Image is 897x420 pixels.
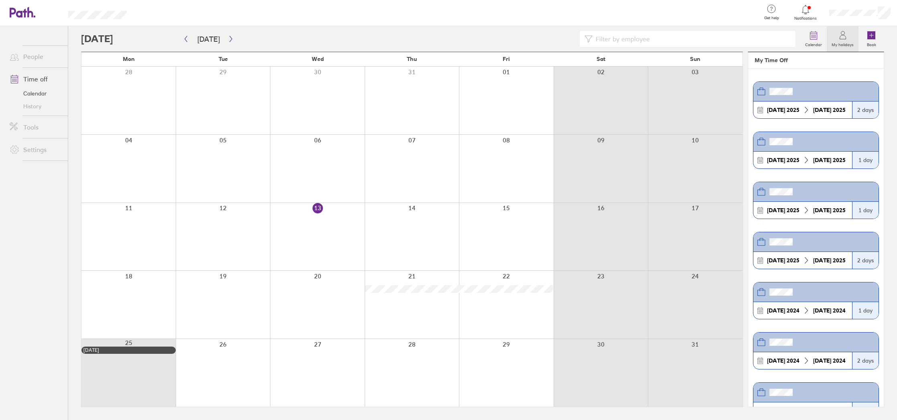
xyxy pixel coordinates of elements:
[767,307,785,314] strong: [DATE]
[3,87,68,100] a: Calendar
[764,157,803,163] div: 2025
[753,182,879,219] a: [DATE] 2025[DATE] 20251 day
[800,26,827,52] a: Calendar
[3,71,68,87] a: Time off
[852,352,879,369] div: 2 days
[800,40,827,47] label: Calendar
[593,31,791,47] input: Filter by employee
[407,56,417,62] span: Thu
[810,157,849,163] div: 2025
[793,4,819,21] a: Notifications
[813,156,831,164] strong: [DATE]
[753,232,879,269] a: [DATE] 2025[DATE] 20252 days
[810,357,849,364] div: 2024
[858,26,884,52] a: Book
[767,106,785,114] strong: [DATE]
[753,332,879,369] a: [DATE] 2024[DATE] 20242 days
[503,56,510,62] span: Fri
[767,207,785,214] strong: [DATE]
[813,207,831,214] strong: [DATE]
[123,56,135,62] span: Mon
[852,101,879,118] div: 2 days
[83,347,174,353] div: [DATE]
[690,56,700,62] span: Sun
[764,257,803,264] div: 2025
[597,56,605,62] span: Sat
[219,56,228,62] span: Tue
[767,156,785,164] strong: [DATE]
[759,16,785,20] span: Get help
[3,119,68,135] a: Tools
[852,402,879,419] div: 1 day
[753,132,879,169] a: [DATE] 2025[DATE] 20251 day
[813,357,831,364] strong: [DATE]
[852,202,879,219] div: 1 day
[852,302,879,319] div: 1 day
[191,32,226,46] button: [DATE]
[827,26,858,52] a: My holidays
[813,307,831,314] strong: [DATE]
[793,16,819,21] span: Notifications
[852,152,879,168] div: 1 day
[813,106,831,114] strong: [DATE]
[753,382,879,420] a: [DATE] 2024[DATE] 20241 day
[862,40,881,47] label: Book
[767,257,785,264] strong: [DATE]
[764,307,803,314] div: 2024
[810,207,849,213] div: 2025
[767,357,785,364] strong: [DATE]
[810,307,849,314] div: 2024
[3,100,68,113] a: History
[753,81,879,119] a: [DATE] 2025[DATE] 20252 days
[852,252,879,269] div: 2 days
[312,56,324,62] span: Wed
[827,40,858,47] label: My holidays
[3,49,68,65] a: People
[764,207,803,213] div: 2025
[764,357,803,364] div: 2024
[753,282,879,319] a: [DATE] 2024[DATE] 20241 day
[3,142,68,158] a: Settings
[810,107,849,113] div: 2025
[748,52,884,69] header: My Time Off
[813,257,831,264] strong: [DATE]
[810,257,849,264] div: 2025
[764,107,803,113] div: 2025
